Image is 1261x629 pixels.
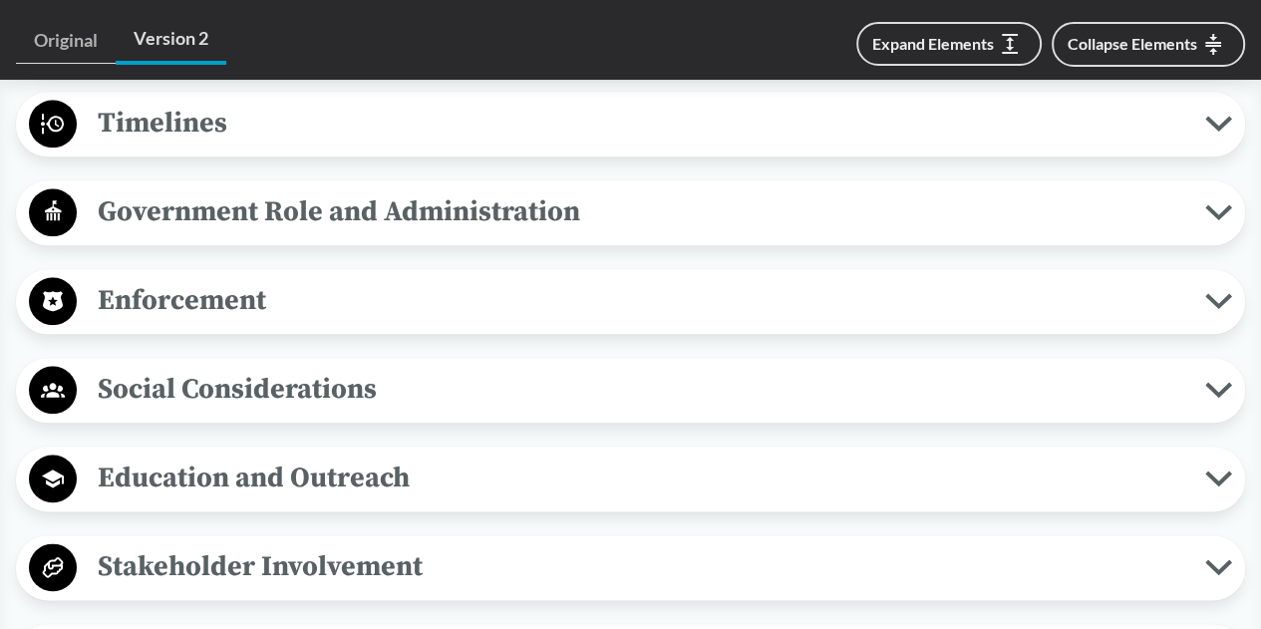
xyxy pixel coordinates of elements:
[856,22,1042,66] button: Expand Elements
[23,454,1238,504] button: Education and Outreach
[77,278,1205,323] span: Enforcement
[77,189,1205,234] span: Government Role and Administration
[23,276,1238,327] button: Enforcement
[77,544,1205,589] span: Stakeholder Involvement
[23,365,1238,416] button: Social Considerations
[116,16,226,65] a: Version 2
[77,367,1205,412] span: Social Considerations
[16,18,116,64] a: Original
[23,542,1238,593] button: Stakeholder Involvement
[1052,22,1245,67] button: Collapse Elements
[77,101,1205,146] span: Timelines
[77,456,1205,500] span: Education and Outreach
[23,99,1238,150] button: Timelines
[23,187,1238,238] button: Government Role and Administration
